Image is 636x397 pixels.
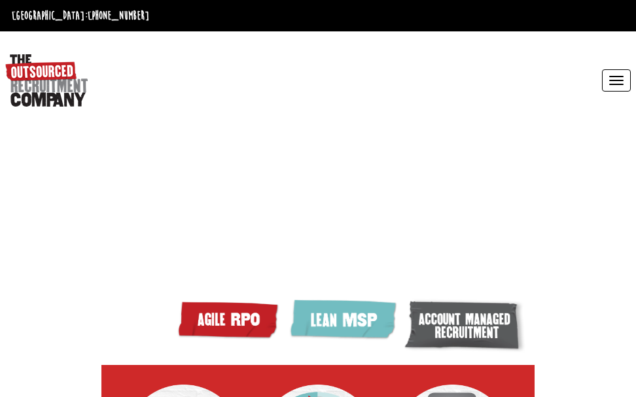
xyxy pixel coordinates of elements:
[404,298,528,355] img: Account managed recruitment
[175,298,286,341] img: Agile RPO
[5,54,88,107] img: The Outsourced Recruitment Company
[286,298,404,343] img: lean MSP
[88,9,149,23] a: [PHONE_NUMBER]
[9,5,152,26] li: [GEOGRAPHIC_DATA]:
